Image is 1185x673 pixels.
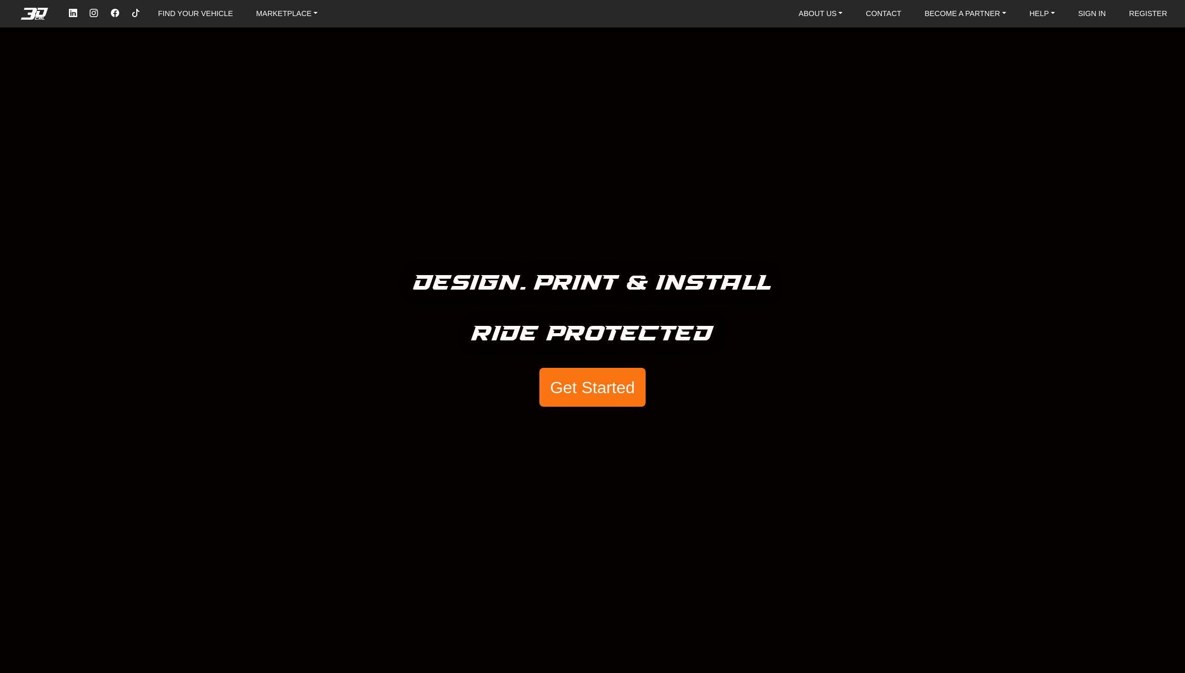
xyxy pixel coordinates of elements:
[413,266,772,300] h5: Design. Print & Install
[794,5,847,23] a: ABOUT US
[154,5,237,23] a: FIND YOUR VEHICLE
[252,5,322,23] a: MARKETPLACE
[472,317,713,351] h5: Ride Protected
[1125,5,1172,23] a: REGISTER
[920,5,1010,23] a: BECOME A PARTNER
[539,368,645,407] button: Get Started
[1074,5,1110,23] a: SIGN IN
[1025,5,1059,23] a: HELP
[862,5,905,23] a: CONTACT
